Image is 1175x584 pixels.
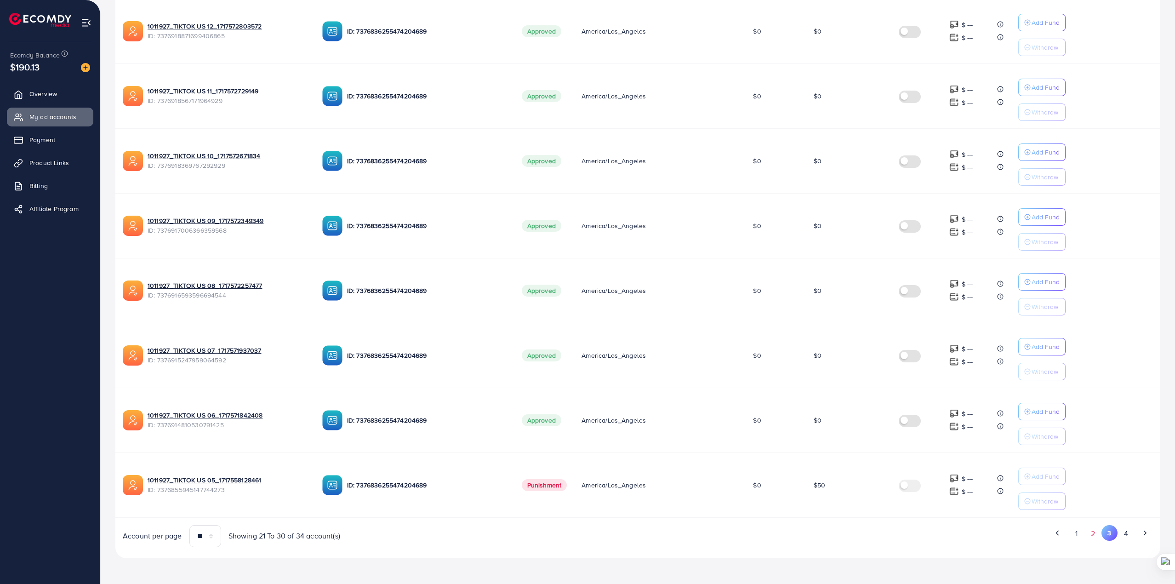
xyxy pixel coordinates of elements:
img: image [81,63,90,72]
button: Withdraw [1018,428,1066,445]
img: ic-ads-acc.e4c84228.svg [123,475,143,495]
span: Approved [522,90,561,102]
a: 1011927_TIKTOK US 08_1717572257477 [148,281,308,290]
p: Add Fund [1032,471,1060,482]
span: $50 [814,481,825,490]
div: <span class='underline'>1011927_TIKTOK US 11_1717572729149</span></br>7376918567171964929 [148,86,308,105]
a: Payment [7,131,93,149]
span: Account per page [123,531,182,541]
img: ic-ads-acc.e4c84228.svg [123,151,143,171]
button: Withdraw [1018,39,1066,56]
div: <span class='underline'>1011927_TIKTOK US 12_1717572803572</span></br>7376918871699406865 [148,22,308,40]
p: $ --- [962,421,973,432]
p: $ --- [962,486,973,497]
span: ID: 7376914810530791425 [148,420,308,429]
p: ID: 7376836255474204689 [347,155,507,166]
a: logo [9,13,71,27]
img: ic-ads-acc.e4c84228.svg [123,21,143,41]
img: top-up amount [949,33,959,42]
button: Go to page 4 [1118,525,1134,542]
span: $190.13 [10,60,40,74]
p: Add Fund [1032,82,1060,93]
img: top-up amount [949,344,959,354]
span: $0 [814,156,821,166]
button: Add Fund [1018,208,1066,226]
p: Add Fund [1032,276,1060,287]
p: ID: 7376836255474204689 [347,480,507,491]
p: Add Fund [1032,406,1060,417]
img: top-up amount [949,409,959,418]
p: $ --- [962,162,973,173]
img: ic-ba-acc.ded83a64.svg [322,281,342,301]
img: top-up amount [949,279,959,289]
img: ic-ba-acc.ded83a64.svg [322,151,342,171]
button: Withdraw [1018,298,1066,315]
span: America/Los_Angeles [582,221,646,230]
p: Withdraw [1032,301,1058,312]
p: $ --- [962,279,973,290]
img: ic-ba-acc.ded83a64.svg [322,86,342,106]
button: Withdraw [1018,363,1066,380]
a: Overview [7,85,93,103]
span: ID: 7376918369767292929 [148,161,308,170]
button: Go to page 3 [1101,525,1118,541]
p: $ --- [962,344,973,355]
a: 1011927_TIKTOK US 09_1717572349349 [148,216,308,225]
p: Withdraw [1032,236,1058,247]
p: ID: 7376836255474204689 [347,415,507,426]
p: $ --- [962,84,973,95]
p: ID: 7376836255474204689 [347,220,507,231]
button: Go to next page [1137,525,1153,541]
p: $ --- [962,356,973,367]
span: Ecomdy Balance [10,51,60,60]
button: Go to page 1 [1068,525,1084,542]
button: Withdraw [1018,492,1066,510]
a: Billing [7,177,93,195]
span: $0 [753,286,761,295]
span: America/Los_Angeles [582,286,646,295]
div: <span class='underline'>1011927_TIKTOK US 10_1717572671834</span></br>7376918369767292929 [148,151,308,170]
div: <span class='underline'>1011927_TIKTOK US 05_1717558128461</span></br>7376855945147744273 [148,475,308,494]
img: top-up amount [949,97,959,107]
button: Add Fund [1018,403,1066,420]
span: $0 [753,27,761,36]
span: $0 [814,416,821,425]
p: Add Fund [1032,341,1060,352]
p: Withdraw [1032,496,1058,507]
span: My ad accounts [29,112,76,121]
p: $ --- [962,227,973,238]
img: top-up amount [949,422,959,431]
span: ID: 7376917006366359568 [148,226,308,235]
span: $0 [753,92,761,101]
p: Withdraw [1032,366,1058,377]
img: top-up amount [949,292,959,302]
img: ic-ba-acc.ded83a64.svg [322,475,342,495]
div: <span class='underline'>1011927_TIKTOK US 09_1717572349349</span></br>7376917006366359568 [148,216,308,235]
span: $0 [814,286,821,295]
span: $0 [753,351,761,360]
img: ic-ads-acc.e4c84228.svg [123,281,143,301]
button: Add Fund [1018,79,1066,96]
img: ic-ba-acc.ded83a64.svg [322,345,342,366]
a: 1011927_TIKTOK US 07_1717571937037 [148,346,308,355]
button: Add Fund [1018,143,1066,161]
p: Add Fund [1032,147,1060,158]
img: top-up amount [949,162,959,172]
img: top-up amount [949,474,959,483]
p: $ --- [962,408,973,419]
span: America/Los_Angeles [582,27,646,36]
a: My ad accounts [7,108,93,126]
button: Withdraw [1018,103,1066,121]
button: Add Fund [1018,468,1066,485]
a: 1011927_TIKTOK US 06_1717571842408 [148,411,308,420]
span: America/Los_Angeles [582,481,646,490]
span: ID: 7376918871699406865 [148,31,308,40]
div: <span class='underline'>1011927_TIKTOK US 07_1717571937037</span></br>7376915247959064592 [148,346,308,365]
div: <span class='underline'>1011927_TIKTOK US 08_1717572257477</span></br>7376916593596694544 [148,281,308,300]
p: $ --- [962,292,973,303]
img: top-up amount [949,85,959,94]
img: top-up amount [949,214,959,224]
p: Withdraw [1032,107,1058,118]
img: top-up amount [949,487,959,496]
a: 1011927_TIKTOK US 10_1717572671834 [148,151,308,160]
